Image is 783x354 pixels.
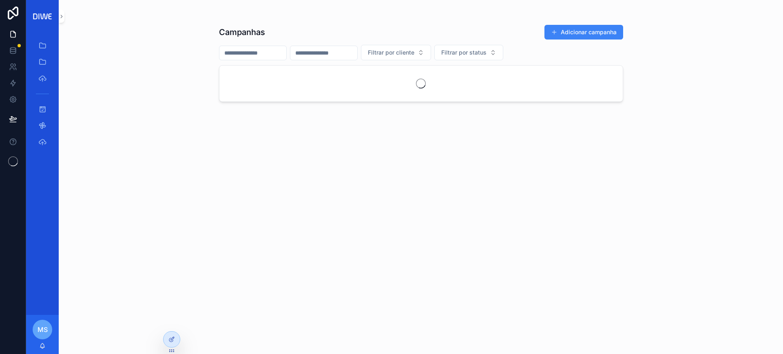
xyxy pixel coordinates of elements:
button: Select Button [434,45,503,60]
h1: Campanhas [219,26,265,38]
span: Filtrar por cliente [368,48,414,57]
button: Adicionar campanha [544,25,623,40]
button: Select Button [361,45,431,60]
span: Filtrar por status [441,48,487,57]
div: scrollable content [26,33,59,160]
img: App logo [31,11,54,22]
span: MS [38,325,48,334]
